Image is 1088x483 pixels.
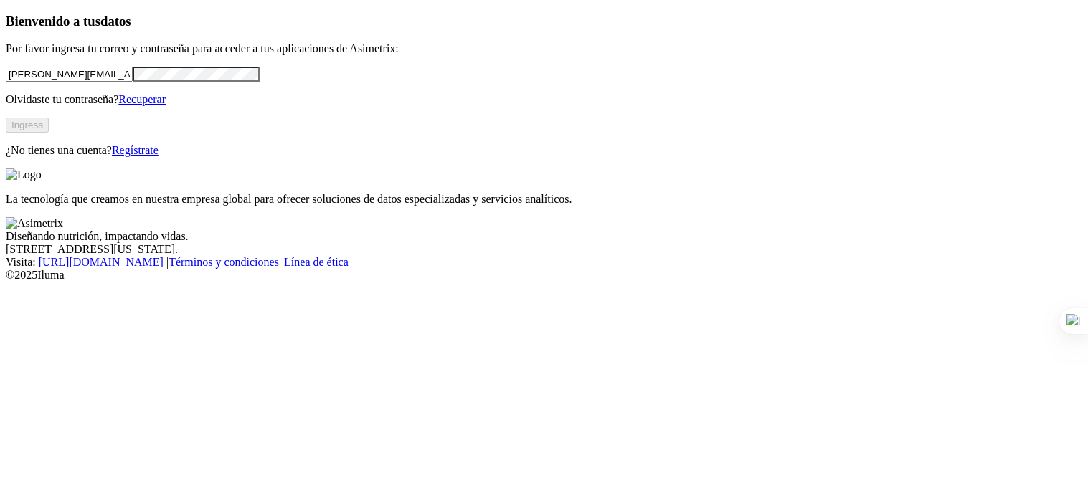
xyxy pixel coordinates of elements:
[6,217,63,230] img: Asimetrix
[6,256,1082,269] div: Visita : | |
[39,256,164,268] a: [URL][DOMAIN_NAME]
[6,243,1082,256] div: [STREET_ADDRESS][US_STATE].
[6,93,1082,106] p: Olvidaste tu contraseña?
[169,256,279,268] a: Términos y condiciones
[6,193,1082,206] p: La tecnología que creamos en nuestra empresa global para ofrecer soluciones de datos especializad...
[100,14,131,29] span: datos
[6,230,1082,243] div: Diseñando nutrición, impactando vidas.
[6,269,1082,282] div: © 2025 Iluma
[284,256,349,268] a: Línea de ética
[6,144,1082,157] p: ¿No tienes una cuenta?
[6,42,1082,55] p: Por favor ingresa tu correo y contraseña para acceder a tus aplicaciones de Asimetrix:
[6,14,1082,29] h3: Bienvenido a tus
[112,144,159,156] a: Regístrate
[6,67,133,82] input: Tu correo
[118,93,166,105] a: Recuperar
[6,168,42,181] img: Logo
[6,118,49,133] button: Ingresa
